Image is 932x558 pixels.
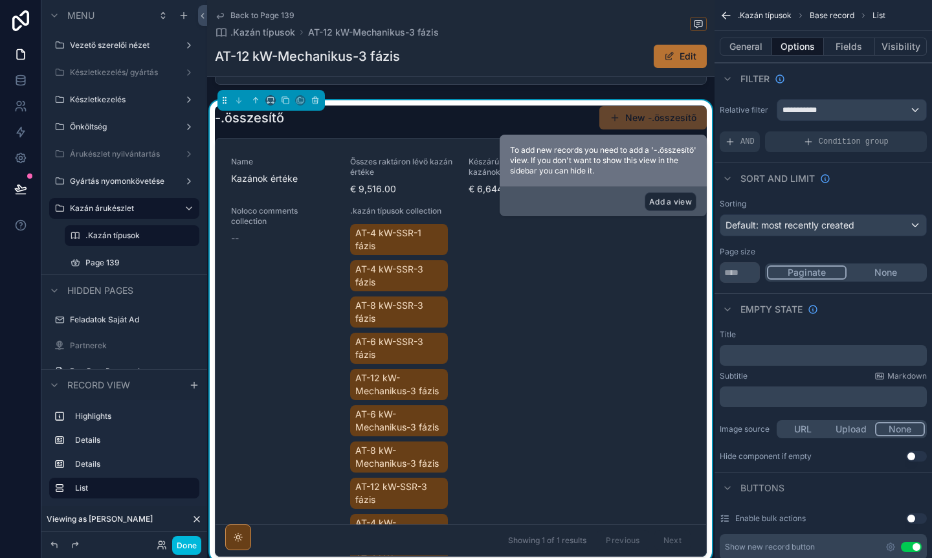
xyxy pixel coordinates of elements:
span: € 6,644.00 [469,183,572,195]
span: Menu [67,9,94,22]
span: AT-6 kW-Mechanikus-3 fázis [355,408,443,434]
button: Default: most recently created [720,214,927,236]
div: Hide component if empty [720,451,812,462]
span: AT-4 kW-Mechanikus-3 fázis [355,517,443,542]
label: Subtitle [720,371,748,381]
label: Vezető szerelői nézet [70,40,173,50]
span: .Kazán típusok [230,26,295,39]
label: Page 139 [85,258,192,268]
button: Visibility [875,38,927,56]
button: Fields [824,38,876,56]
label: Page size [720,247,755,257]
h1: AT-12 kW-Mechanikus-3 fázis [215,47,400,65]
label: Készletkezelés [70,95,173,105]
button: URL [779,422,827,436]
span: Name [231,157,335,167]
button: Done [172,536,201,555]
span: Empty state [740,303,803,316]
label: Partnerek [70,340,192,351]
label: Details [75,435,189,445]
div: scrollable content [41,400,207,511]
a: AT-12 kW-SSR-3 fázis [350,478,449,509]
button: Edit [654,45,707,68]
span: AT-8 kW-Mechanikus-3 fázis [355,444,443,470]
a: AT-6 kW-SSR-3 fázis [350,333,449,364]
label: List [75,483,189,493]
button: Paginate [767,265,847,280]
span: Készárú raktáron lévő kazánok értéke [469,157,572,177]
div: scrollable content [720,386,927,407]
a: AT-4 kW-Mechanikus-3 fázis [350,514,449,545]
span: Filter [740,73,770,85]
label: .Kazán típusok [85,230,192,241]
label: Árukészlet nyilvántartás [70,149,173,159]
label: Highlights [75,411,189,421]
span: .kazán típusok collection [350,206,454,216]
span: Default: most recently created [726,219,854,230]
span: AT-12 kW-Mechanikus-3 fázis [355,372,443,397]
span: AT-4 kW-SSR-1 fázis [355,227,443,252]
span: AT-4 kW-SSR-3 fázis [355,263,443,289]
span: AT-8 kW-SSR-3 fázis [355,299,443,325]
button: None [847,265,925,280]
span: AT-6 kW-SSR-3 fázis [355,335,443,361]
label: Kazán árukészlet [70,203,173,214]
span: AT-12 kW-SSR-3 fázis [355,480,443,506]
a: AT-12 kW-Mechanikus-3 fázis [350,369,449,400]
span: Hidden pages [67,284,133,297]
label: Title [720,329,736,340]
div: scrollable content [720,345,927,366]
span: Back to Page 139 [230,10,294,21]
button: Upload [827,422,876,436]
span: Sort And Limit [740,172,815,185]
span: € 9,516.00 [350,183,454,195]
a: AT-12 kW-Mechanikus-3 fázis [308,26,439,39]
label: BemPont Partnerek [70,366,192,377]
label: Feladatok Saját Ad [70,315,192,325]
button: Add a view [645,192,696,211]
span: List [872,10,885,21]
button: General [720,38,772,56]
span: -- [231,232,239,245]
span: Összes raktáron lévő kazán értéke [350,157,454,177]
label: Készletkezelés/ gyártás [70,67,173,78]
label: Details [75,459,189,469]
span: Record view [67,379,130,392]
button: None [875,422,925,436]
span: Base record [810,10,854,21]
a: Back to Page 139 [215,10,294,21]
a: Markdown [874,371,927,381]
h1: -.összesítő [215,109,284,127]
span: Noloco comments collection [231,206,335,227]
a: AT-8 kW-Mechanikus-3 fázis [350,441,449,473]
a: .Kazán típusok [215,26,295,39]
span: Condition group [819,137,889,147]
button: New -.összesítő [599,106,707,129]
a: AT-8 kW-SSR-3 fázis [350,296,449,328]
label: Gyártás nyomonkövetése [70,176,173,186]
label: Relative filter [720,105,771,115]
span: .Kazán típusok [738,10,792,21]
span: Showing 1 of 1 results [508,535,586,546]
span: Viewing as [PERSON_NAME] [47,514,153,524]
a: AT-4 kW-SSR-1 fázis [350,224,449,255]
label: Sorting [720,199,746,209]
button: Options [772,38,824,56]
label: Önköltség [70,122,173,132]
span: Markdown [887,371,927,381]
span: AND [740,137,755,147]
label: Enable bulk actions [735,513,806,524]
span: To add new records you need to add a '-.összesítő' view. If you don't want to show this view in t... [510,145,696,175]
